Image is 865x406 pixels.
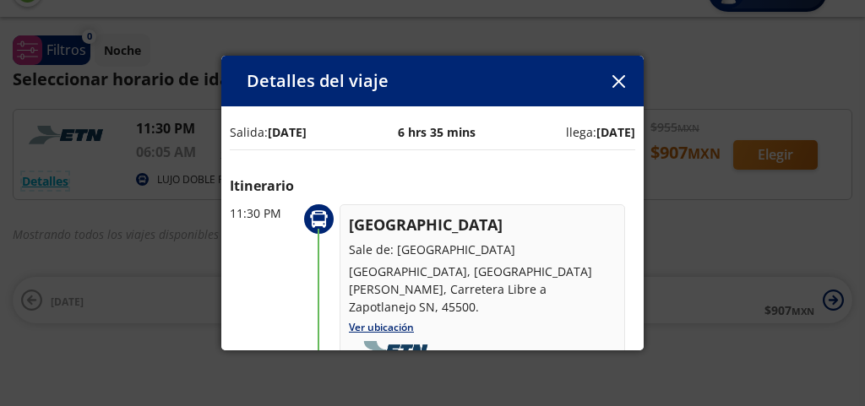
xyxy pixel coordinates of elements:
[230,176,635,196] p: Itinerario
[566,123,635,141] p: llega:
[349,214,616,236] p: [GEOGRAPHIC_DATA]
[596,124,635,140] b: [DATE]
[230,204,297,222] p: 11:30 PM
[247,68,389,94] p: Detalles del viaje
[349,241,616,258] p: Sale de: [GEOGRAPHIC_DATA]
[349,263,616,316] p: [GEOGRAPHIC_DATA], [GEOGRAPHIC_DATA][PERSON_NAME], Carretera Libre a Zapotlanejo SN, 45500.
[268,124,307,140] b: [DATE]
[230,123,307,141] p: Salida:
[349,320,414,334] a: Ver ubicación
[349,341,439,360] img: foobar2.png
[398,123,476,141] p: 6 hrs 35 mins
